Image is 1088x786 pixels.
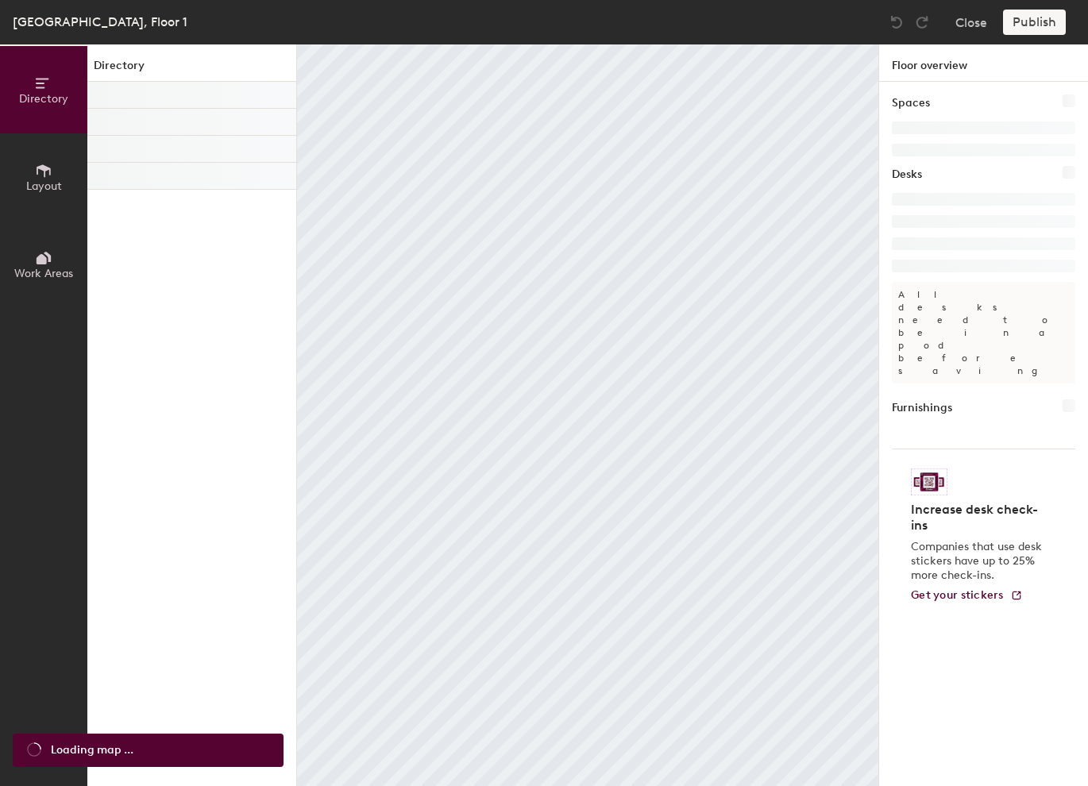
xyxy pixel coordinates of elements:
img: Undo [889,14,905,30]
img: Redo [914,14,930,30]
button: Close [955,10,987,35]
span: Loading map ... [51,742,133,759]
h1: Directory [87,57,296,82]
div: [GEOGRAPHIC_DATA], Floor 1 [13,12,187,32]
span: Work Areas [14,267,73,280]
span: Directory [19,92,68,106]
p: All desks need to be in a pod before saving [892,282,1075,383]
h4: Increase desk check-ins [911,502,1047,534]
span: Layout [26,179,62,193]
span: Get your stickers [911,588,1004,602]
p: Companies that use desk stickers have up to 25% more check-ins. [911,540,1047,583]
h1: Floor overview [879,44,1088,82]
h1: Furnishings [892,399,952,417]
h1: Spaces [892,94,930,112]
a: Get your stickers [911,589,1023,603]
h1: Desks [892,166,922,183]
img: Sticker logo [911,468,947,495]
canvas: Map [297,44,878,786]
